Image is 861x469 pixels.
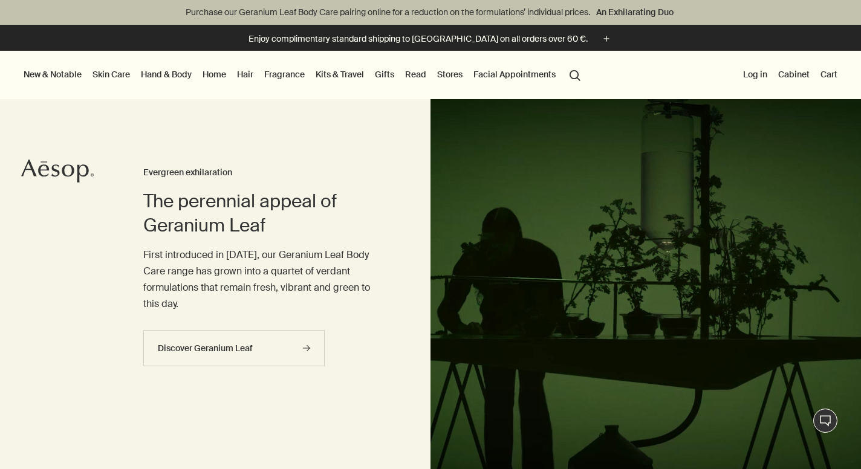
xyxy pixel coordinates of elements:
[776,66,812,82] a: Cabinet
[249,33,588,45] p: Enjoy complimentary standard shipping to [GEOGRAPHIC_DATA] on all orders over 60 €.
[90,66,132,82] a: Skin Care
[21,159,94,186] a: Aesop
[143,166,382,180] h3: Evergreen exhilaration
[741,51,840,99] nav: supplementary
[818,66,840,82] button: Cart
[262,66,307,82] a: Fragrance
[12,6,849,19] p: Purchase our Geranium Leaf Body Care pairing online for a reduction on the formulations’ individu...
[403,66,429,82] a: Read
[564,63,586,86] button: Open search
[235,66,256,82] a: Hair
[200,66,229,82] a: Home
[21,66,84,82] button: New & Notable
[249,32,613,46] button: Enjoy complimentary standard shipping to [GEOGRAPHIC_DATA] on all orders over 60 €.
[435,66,465,82] button: Stores
[372,66,397,82] a: Gifts
[471,66,558,82] a: Facial Appointments
[594,5,676,19] a: An Exhilarating Duo
[143,189,382,238] h2: The perennial appeal of Geranium Leaf
[143,330,325,366] a: Discover Geranium Leaf
[21,159,94,183] svg: Aesop
[143,247,382,312] p: First introduced in [DATE], our Geranium Leaf Body Care range has grown into a quartet of verdant...
[813,409,837,433] button: Chat en direct
[21,51,586,99] nav: primary
[741,66,770,82] button: Log in
[313,66,366,82] a: Kits & Travel
[138,66,194,82] a: Hand & Body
